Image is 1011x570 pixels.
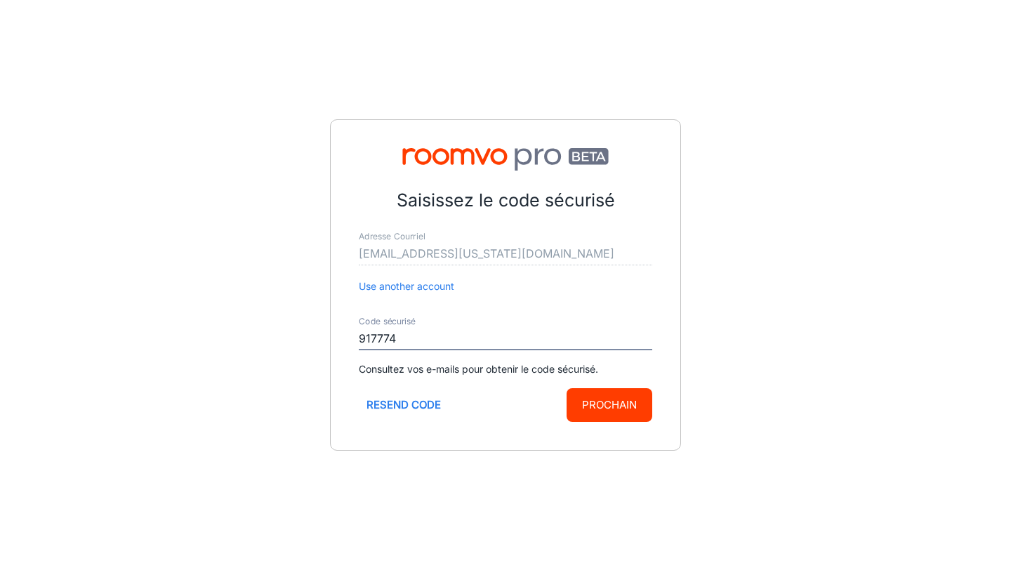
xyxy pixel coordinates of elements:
[359,279,454,294] button: Use another account
[359,362,652,377] p: Consultez vos e-mails pour obtenir le code sécurisé.
[359,230,425,242] label: Adresse Courriel
[359,148,652,171] img: Roomvo PRO Beta
[359,328,652,350] input: Enter secure code
[359,187,652,214] p: Saisissez le code sécurisé
[359,243,652,265] input: myname@example.com
[359,388,449,422] button: Resend code
[567,388,652,422] button: Prochain
[359,315,416,327] label: Code sécurisé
